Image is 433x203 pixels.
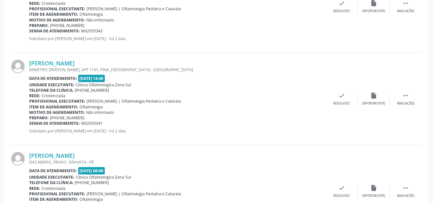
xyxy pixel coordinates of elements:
[78,167,105,174] span: [DATE] 08:00
[29,174,74,180] b: Unidade executante:
[29,1,40,6] b: Rede:
[29,110,85,115] b: Motivo de agendamento:
[29,28,80,34] b: Senha de atendimento:
[333,9,350,13] div: Resolvido
[362,194,385,198] div: Exportar (PDF)
[29,159,326,165] div: DAS NINFAS, PRADO, GRAVATA - PE
[402,92,409,99] i: 
[338,92,345,99] i: check
[29,191,85,197] b: Profissional executante:
[29,98,85,104] b: Profissional executante:
[29,82,74,88] b: Unidade executante:
[81,121,103,126] span: M02959341
[29,186,40,191] b: Rede:
[79,104,103,110] span: Oftalmologia
[78,75,105,82] span: [DATE] 14:40
[11,60,25,73] img: img
[76,174,131,180] span: Clinica Oftalmologica Zona Sul
[50,23,84,28] span: [PHONE_NUMBER]
[397,9,414,13] div: Mais ações
[75,88,109,93] span: [PHONE_NUMBER]
[362,9,385,13] div: Exportar (PDF)
[402,184,409,191] i: 
[29,168,77,173] b: Data de atendimento:
[29,6,85,12] b: Profissional executante:
[338,184,345,191] i: check
[29,76,77,81] b: Data de atendimento:
[42,186,65,191] span: Credenciada
[87,98,181,104] span: [PERSON_NAME] | Oftalmologia Pediatra e Catarata
[87,6,181,12] span: [PERSON_NAME] | Oftalmologia Pediatra e Catarata
[29,23,49,28] b: Preparo:
[397,194,414,198] div: Mais ações
[333,101,350,106] div: Resolvido
[370,92,377,99] i: insert_drive_file
[29,121,80,126] b: Senha de atendimento:
[50,115,84,121] span: [PHONE_NUMBER]
[11,152,25,165] img: img
[79,197,103,202] span: Oftalmologia
[86,17,114,23] span: Não informado
[29,115,49,121] b: Preparo:
[76,82,131,88] span: Clinica Oftalmologica Zona Sul
[397,101,414,106] div: Mais ações
[86,110,114,115] span: Não informado
[81,28,103,34] span: M02959343
[42,93,65,98] span: Credenciada
[29,12,78,17] b: Item de agendamento:
[79,12,103,17] span: Oftalmologia
[29,67,326,72] div: MINISTRO [PERSON_NAME], APT 1101, PINA, [GEOGRAPHIC_DATA] - [GEOGRAPHIC_DATA]
[29,88,73,93] b: Telefone da clínica:
[87,191,181,197] span: [PERSON_NAME] | Oftalmologia Pediatra e Catarata
[29,152,75,159] a: [PERSON_NAME]
[362,101,385,106] div: Exportar (PDF)
[29,93,40,98] b: Rede:
[29,180,73,185] b: Telefone da clínica:
[42,1,65,6] span: Credenciada
[333,194,350,198] div: Resolvido
[29,60,75,67] a: [PERSON_NAME]
[370,184,377,191] i: insert_drive_file
[29,197,78,202] b: Item de agendamento:
[29,128,326,134] p: Solicitado por [PERSON_NAME] em [DATE] - há 2 dias
[29,17,85,23] b: Motivo de agendamento:
[29,104,78,110] b: Item de agendamento:
[29,36,326,41] p: Solicitado por [PERSON_NAME] em [DATE] - há 2 dias
[75,180,109,185] span: [PHONE_NUMBER]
